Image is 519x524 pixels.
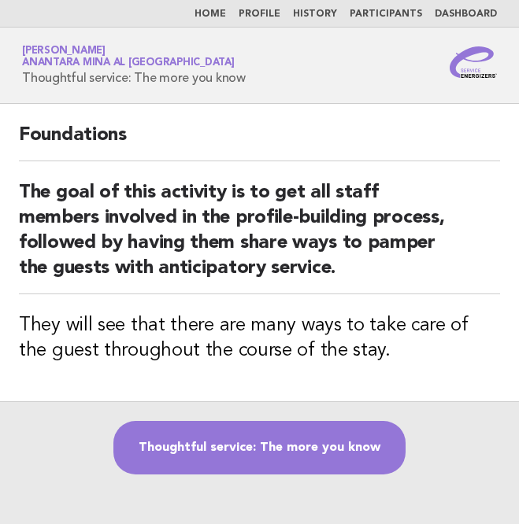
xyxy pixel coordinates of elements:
[19,180,500,294] h2: The goal of this activity is to get all staff members involved in the profile-building process, f...
[435,9,497,19] a: Dashboard
[195,9,226,19] a: Home
[450,46,497,78] img: Service Energizers
[293,9,337,19] a: History
[113,421,406,474] a: Thoughtful service: The more you know
[22,46,235,68] a: [PERSON_NAME]Anantara Mina al [GEOGRAPHIC_DATA]
[239,9,280,19] a: Profile
[19,123,500,161] h2: Foundations
[22,58,235,68] span: Anantara Mina al [GEOGRAPHIC_DATA]
[22,46,246,84] h1: Thoughtful service: The more you know
[350,9,422,19] a: Participants
[19,313,500,363] h3: They will see that there are many ways to take care of the guest throughout the course of the stay.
